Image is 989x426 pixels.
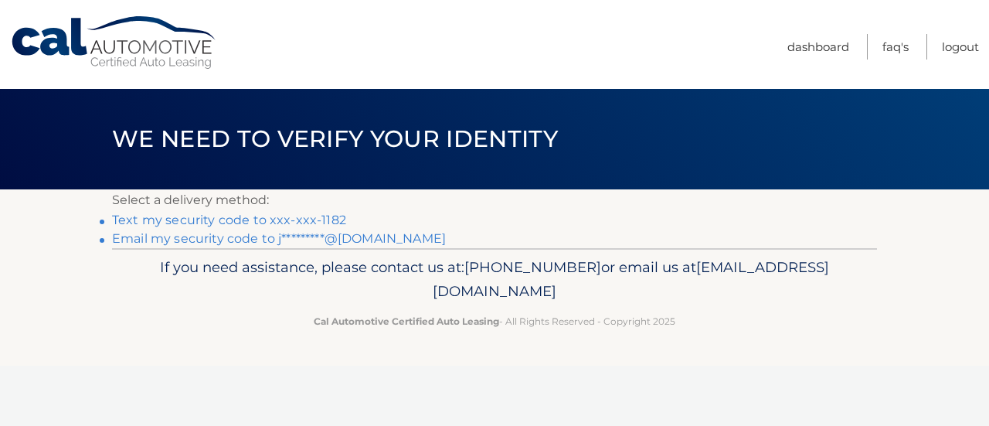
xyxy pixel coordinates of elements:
[787,34,849,60] a: Dashboard
[882,34,909,60] a: FAQ's
[10,15,219,70] a: Cal Automotive
[314,315,499,327] strong: Cal Automotive Certified Auto Leasing
[942,34,979,60] a: Logout
[112,189,877,211] p: Select a delivery method:
[464,258,601,276] span: [PHONE_NUMBER]
[112,231,446,246] a: Email my security code to j*********@[DOMAIN_NAME]
[122,313,867,329] p: - All Rights Reserved - Copyright 2025
[122,255,867,305] p: If you need assistance, please contact us at: or email us at
[112,124,558,153] span: We need to verify your identity
[112,213,346,227] a: Text my security code to xxx-xxx-1182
